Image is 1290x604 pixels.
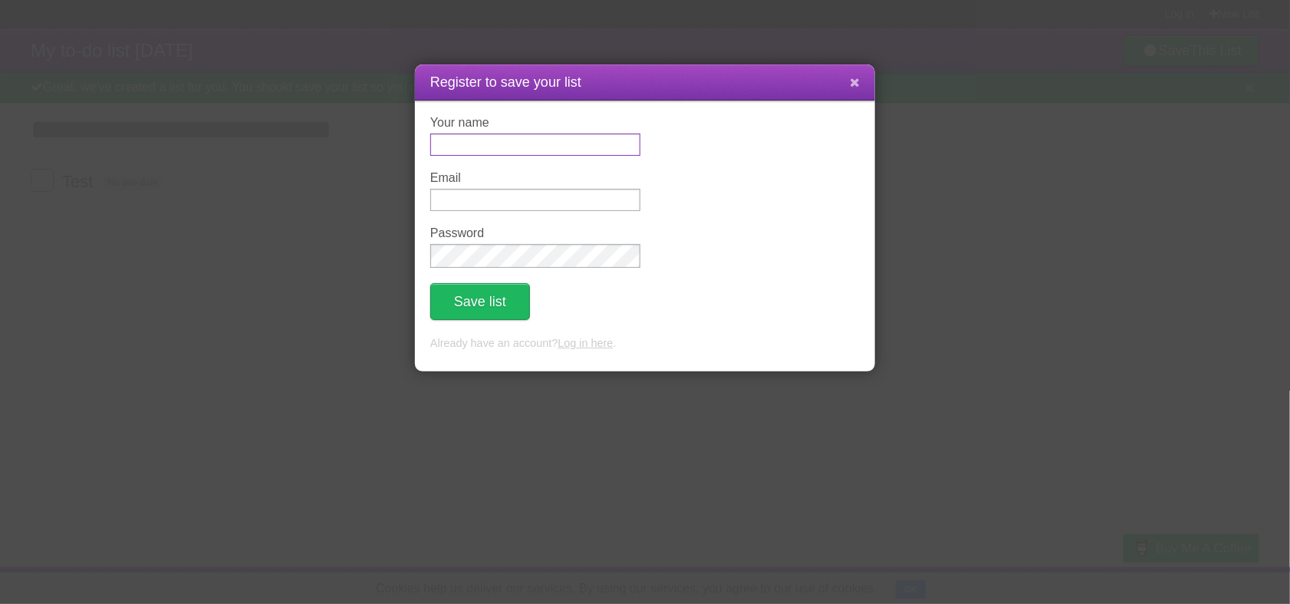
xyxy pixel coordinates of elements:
[558,337,613,349] a: Log in here
[430,171,640,185] label: Email
[430,335,860,352] p: Already have an account? .
[430,116,640,130] label: Your name
[430,283,530,320] button: Save list
[430,72,860,93] h1: Register to save your list
[430,226,640,240] label: Password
